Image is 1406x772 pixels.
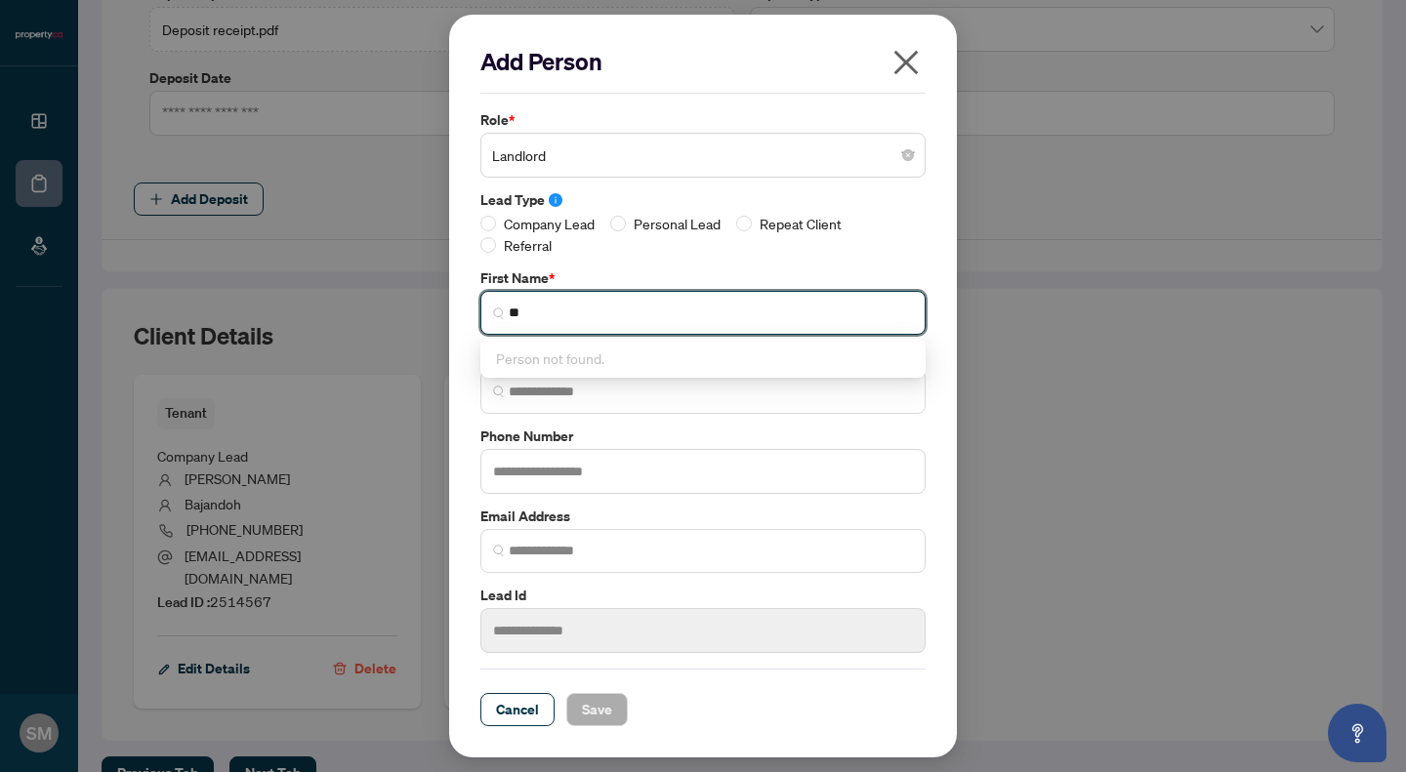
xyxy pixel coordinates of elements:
[493,307,505,319] img: search_icon
[480,109,926,131] label: Role
[480,693,555,726] button: Cancel
[493,386,505,397] img: search_icon
[492,137,914,174] span: Landlord
[480,585,926,606] label: Lead Id
[496,349,604,367] span: Person not found.
[480,506,926,527] label: Email Address
[496,234,559,256] span: Referral
[1328,704,1386,762] button: Open asap
[902,149,914,161] span: close-circle
[626,213,728,234] span: Personal Lead
[480,426,926,447] label: Phone Number
[566,693,628,726] button: Save
[549,193,562,207] span: info-circle
[496,213,602,234] span: Company Lead
[496,694,539,725] span: Cancel
[890,47,922,78] span: close
[752,213,849,234] span: Repeat Client
[480,46,926,77] h2: Add Person
[480,267,926,289] label: First Name
[480,189,926,211] label: Lead Type
[493,545,505,556] img: search_icon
